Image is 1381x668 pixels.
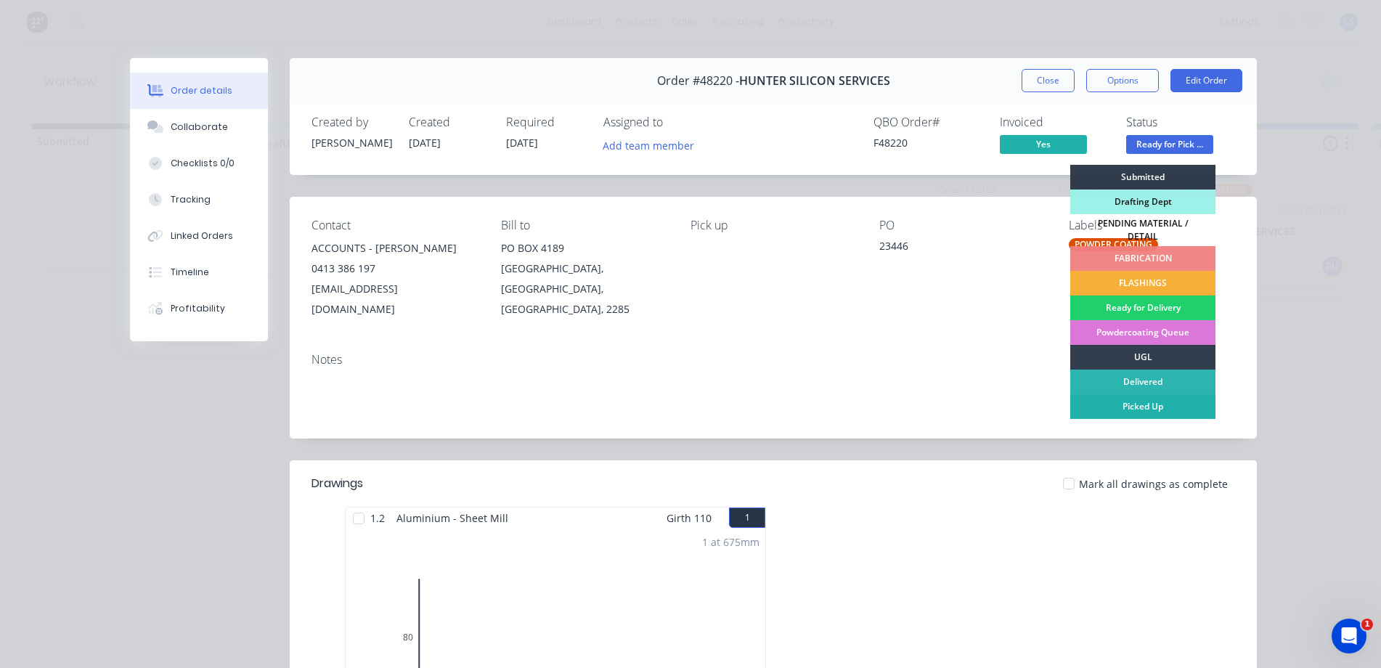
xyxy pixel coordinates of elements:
div: Required [506,115,586,129]
button: Timeline [130,254,268,290]
div: PO BOX 4189[GEOGRAPHIC_DATA], [GEOGRAPHIC_DATA], [GEOGRAPHIC_DATA], 2285 [501,238,667,319]
div: POWDER COATING [1069,238,1158,251]
div: Invoiced [1000,115,1109,129]
span: Girth 110 [667,508,712,529]
button: Order details [130,73,268,109]
div: UGL [1070,345,1215,370]
button: Profitability [130,290,268,327]
button: Linked Orders [130,218,268,254]
button: Tracking [130,182,268,218]
div: PO [879,219,1046,232]
div: Order details [171,84,232,97]
div: Labels [1069,219,1235,232]
div: QBO Order # [873,115,982,129]
button: Ready for Pick ... [1126,135,1213,157]
div: Profitability [171,302,225,315]
button: Add team member [603,135,702,155]
div: [PERSON_NAME] [311,135,391,150]
div: Pick up [690,219,857,232]
div: ACCOUNTS - [PERSON_NAME]0413 386 197[EMAIL_ADDRESS][DOMAIN_NAME] [311,238,478,319]
div: Notes [311,353,1235,367]
div: Picked Up [1070,394,1215,419]
div: F48220 [873,135,982,150]
div: Assigned to [603,115,749,129]
span: Aluminium - Sheet Mill [391,508,514,529]
div: PO BOX 4189 [501,238,667,258]
div: [GEOGRAPHIC_DATA], [GEOGRAPHIC_DATA], [GEOGRAPHIC_DATA], 2285 [501,258,667,319]
div: FLASHINGS [1070,271,1215,296]
span: [DATE] [506,136,538,150]
div: ACCOUNTS - [PERSON_NAME] [311,238,478,258]
div: Drafting Dept [1070,190,1215,214]
button: Add team member [595,135,702,155]
div: Bill to [501,219,667,232]
div: Powdercoating Queue [1070,320,1215,345]
button: Close [1022,69,1075,92]
div: Linked Orders [171,229,233,243]
button: Edit Order [1170,69,1242,92]
div: Tracking [171,193,211,206]
div: Status [1126,115,1235,129]
div: Delivered [1070,370,1215,394]
span: HUNTER SILICON SERVICES [739,74,890,88]
div: Created [409,115,489,129]
div: Submitted [1070,165,1215,190]
span: 1 [1361,619,1373,630]
iframe: Intercom live chat [1332,619,1366,653]
div: PENDING MATERIAL / DETAIL [1070,214,1215,246]
span: 1.2 [364,508,391,529]
div: Contact [311,219,478,232]
div: Checklists 0/0 [171,157,235,170]
button: 1 [729,508,765,528]
div: 1 at 675mm [702,534,759,550]
div: Created by [311,115,391,129]
div: FABRICATION [1070,246,1215,271]
span: Ready for Pick ... [1126,135,1213,153]
button: Checklists 0/0 [130,145,268,182]
div: Drawings [311,475,363,492]
div: 0413 386 197 [311,258,478,279]
span: [DATE] [409,136,441,150]
div: Collaborate [171,121,228,134]
div: [EMAIL_ADDRESS][DOMAIN_NAME] [311,279,478,319]
button: Options [1086,69,1159,92]
div: Ready for Delivery [1070,296,1215,320]
button: Collaborate [130,109,268,145]
div: Timeline [171,266,209,279]
div: 23446 [879,238,1046,258]
span: Yes [1000,135,1087,153]
span: Order #48220 - [657,74,739,88]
